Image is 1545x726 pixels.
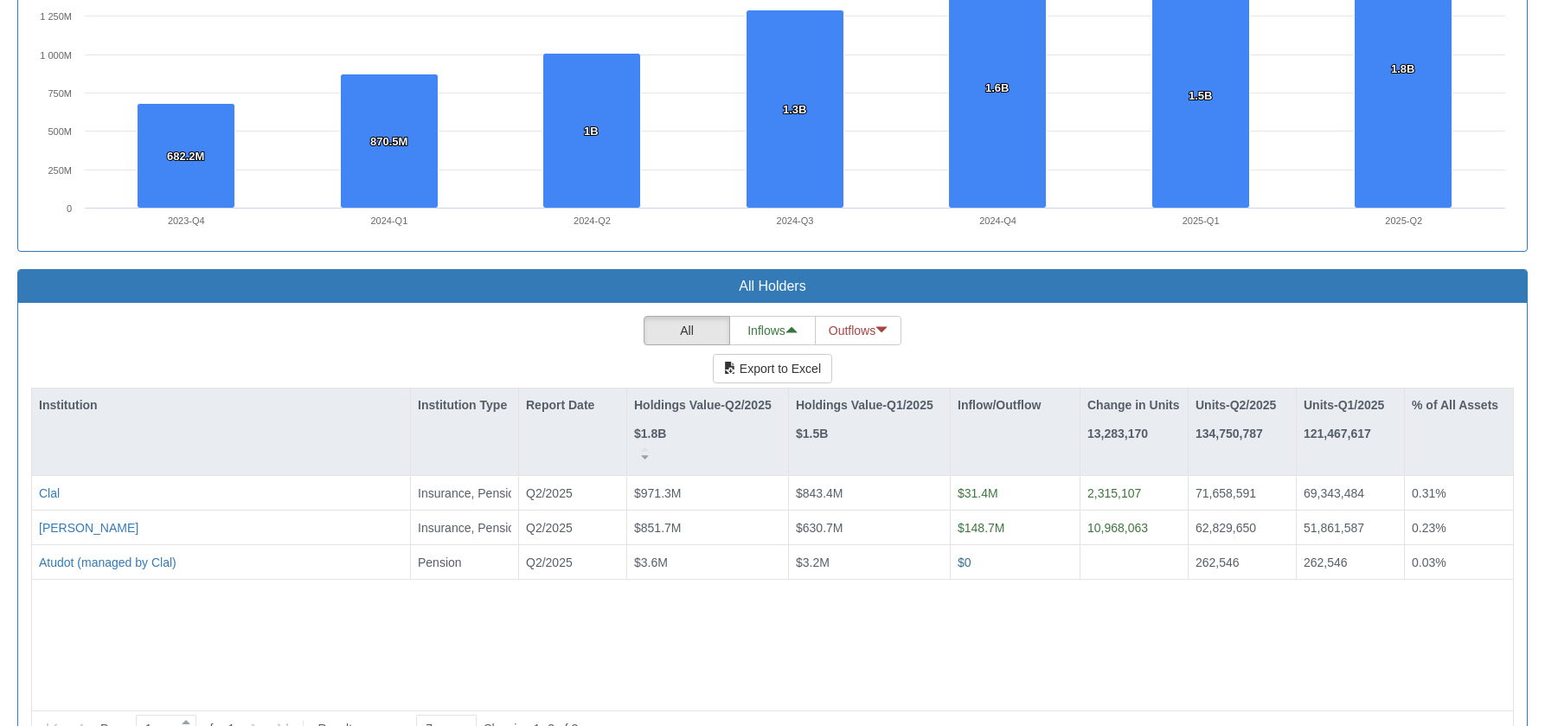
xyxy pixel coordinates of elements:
tspan: 1 000M [40,50,72,61]
div: Institution [32,389,410,421]
div: 62,829,650 [1196,519,1289,536]
text: 2024-Q2 [574,215,611,226]
div: 0.03% [1412,554,1506,571]
tspan: 1.3B [783,103,806,116]
span: $3.6M [634,556,668,569]
text: 2025-Q1 [1183,215,1220,226]
span: $971.3M [634,486,681,500]
p: Holdings Value-Q1/2025 [796,395,933,414]
button: Inflows [729,316,816,345]
text: 2024-Q4 [979,215,1016,226]
span: $0 [958,556,971,569]
div: Q2/2025 [526,554,619,571]
div: Inflow/Outflow [951,389,1080,421]
div: 262,546 [1304,554,1397,571]
tspan: 682.2M [167,150,204,163]
div: Insurance, Pension, Provident [418,485,511,502]
p: Units-Q1/2025 [1304,395,1384,414]
text: 2023-Q4 [168,215,205,226]
p: Units-Q2/2025 [1196,395,1276,414]
strong: $1.5B [796,427,828,440]
span: $3.2M [796,556,830,569]
strong: 121,467,617 [1304,427,1371,440]
span: $148.7M [958,521,1004,535]
span: $31.4M [958,486,998,500]
text: 750M [48,88,72,99]
tspan: 870.5M [370,135,407,148]
button: Export to Excel [713,354,832,383]
div: Insurance, Pension, Provident [418,519,511,536]
strong: 13,283,170 [1087,427,1148,440]
div: % of All Assets [1405,389,1513,441]
strong: 134,750,787 [1196,427,1263,440]
text: 2024-Q3 [777,215,814,226]
button: Clal [39,485,60,502]
div: 2,315,107 [1087,485,1181,502]
div: Report Date [519,389,626,421]
tspan: 1.6B [985,81,1009,94]
tspan: 1B [584,125,599,138]
text: 500M [48,126,72,137]
div: 71,658,591 [1196,485,1289,502]
div: 262,546 [1196,554,1289,571]
text: 0 [67,203,72,214]
button: All [644,316,730,345]
div: Q2/2025 [526,519,619,536]
button: Outflows [815,316,901,345]
tspan: 1 250M [40,11,72,22]
span: $630.7M [796,521,843,535]
h3: All Holders [31,279,1514,294]
text: 2024-Q1 [370,215,407,226]
div: 0.23% [1412,519,1506,536]
div: 0.31% [1412,485,1506,502]
div: 10,968,063 [1087,519,1181,536]
span: $851.7M [634,521,681,535]
button: [PERSON_NAME] [39,519,138,536]
tspan: 1.8B [1391,62,1414,75]
div: 69,343,484 [1304,485,1397,502]
strong: $1.8B [634,427,666,440]
p: Change in Units [1087,395,1180,414]
div: Pension [418,554,511,571]
div: Institution Type [411,389,518,441]
div: 51,861,587 [1304,519,1397,536]
div: Q2/2025 [526,485,619,502]
text: 250M [48,165,72,176]
button: Atudot (managed by Clal) [39,554,176,571]
text: 2025-Q2 [1385,215,1422,226]
span: $843.4M [796,486,843,500]
tspan: 1.5B [1189,89,1212,102]
p: Holdings Value-Q2/2025 [634,395,772,414]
